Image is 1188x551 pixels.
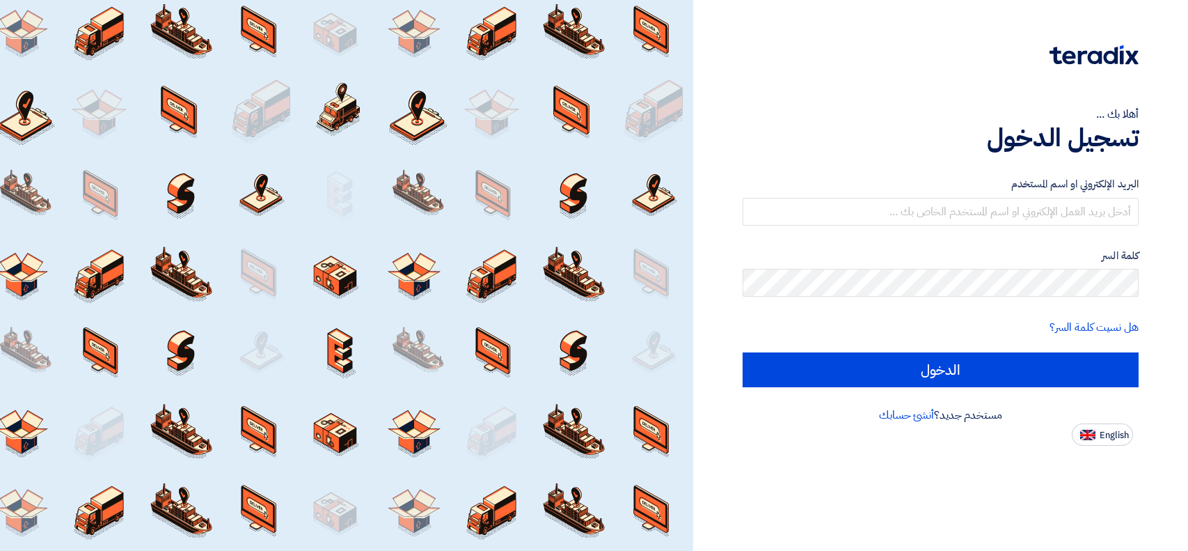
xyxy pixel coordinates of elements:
[1050,45,1139,65] img: Teradix logo
[743,198,1139,226] input: أدخل بريد العمل الإلكتروني او اسم المستخدم الخاص بك ...
[743,407,1139,424] div: مستخدم جديد؟
[1050,319,1139,336] a: هل نسيت كلمة السر؟
[743,248,1139,264] label: كلمة السر
[1080,430,1095,440] img: en-US.png
[879,407,934,424] a: أنشئ حسابك
[743,123,1139,153] h1: تسجيل الدخول
[743,106,1139,123] div: أهلا بك ...
[743,352,1139,387] input: الدخول
[1100,430,1129,440] span: English
[743,176,1139,192] label: البريد الإلكتروني او اسم المستخدم
[1072,424,1133,446] button: English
